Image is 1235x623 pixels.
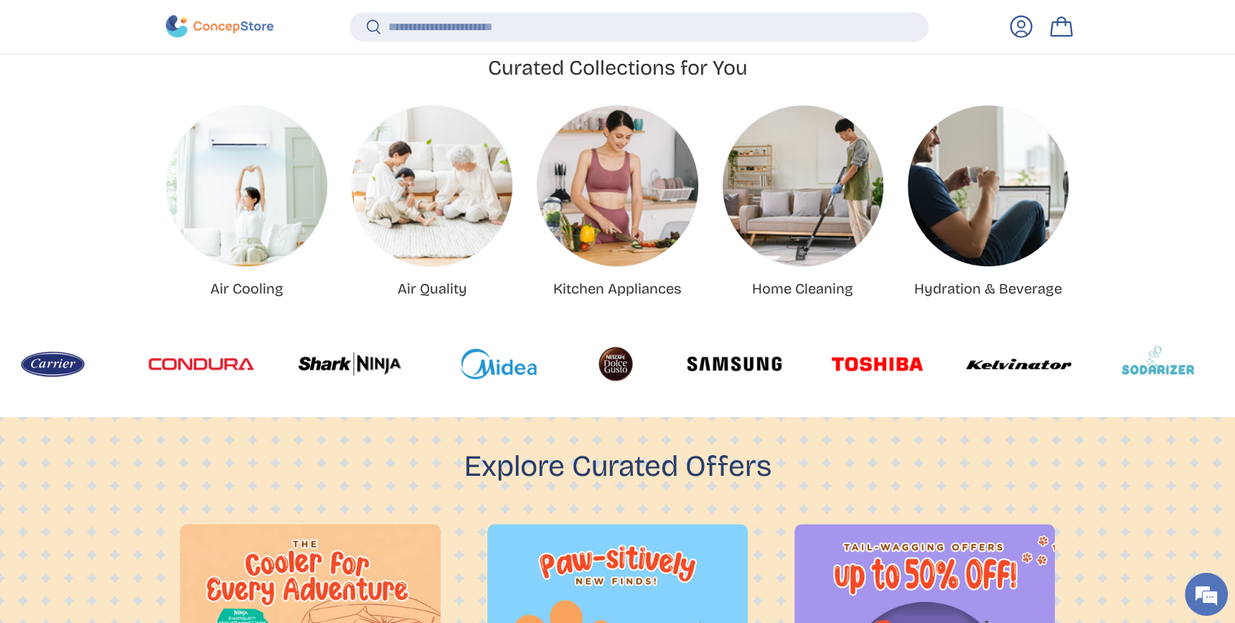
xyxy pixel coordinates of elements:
a: Air Quality [398,280,467,297]
h2: Explore Curated Offers [464,447,771,486]
a: Hydration & Beverage [914,280,1062,297]
a: Hydration & Beverage [908,106,1069,266]
img: Air Cooling | ConcepStore [166,106,327,266]
a: Kitchen Appliances [537,106,698,266]
a: Home Cleaning [752,280,853,297]
img: ConcepStore [166,16,273,38]
a: Kitchen Appliances [553,280,682,297]
img: Air Quality [352,106,512,266]
a: Air Cooling [210,280,283,297]
h2: Curated Collections for You [488,55,748,81]
a: Home Cleaning [723,106,883,266]
a: Air Cooling [166,106,327,266]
